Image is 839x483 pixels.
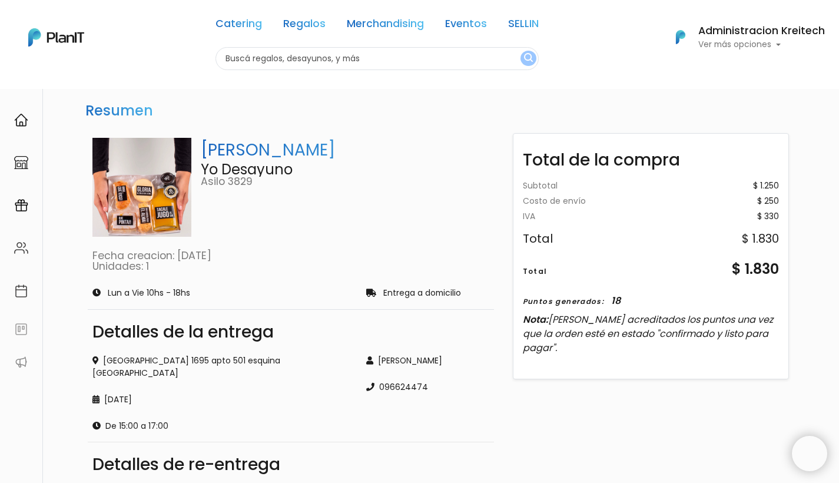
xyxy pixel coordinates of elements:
[14,199,28,213] img: campaigns-02234683943229c281be62815700db0a1741e53638e28bf9629b52c665b00959.svg
[92,324,489,340] div: Detalles de la entrega
[108,289,190,297] p: Lun a Vie 10hs - 18hs
[523,266,548,277] div: Total
[383,289,461,297] p: Entrega a domicilio
[523,313,780,355] p: Nota:
[792,436,827,471] iframe: trengo-widget-launcher
[92,456,489,473] div: Detalles de re-entrega
[92,355,352,379] div: [GEOGRAPHIC_DATA] 1695 apto 501 esquina [GEOGRAPHIC_DATA]
[92,393,352,406] div: [DATE]
[698,41,825,49] p: Ver más opciones
[92,420,352,432] div: De 15:00 a 17:00
[14,113,28,127] img: home-e721727adea9d79c4d83392d1f703f7f8bce08238fde08b1acbfd93340b81755.svg
[215,19,262,33] a: Catering
[523,197,586,206] div: Costo de envío
[366,381,489,393] div: 096624474
[523,233,553,244] div: Total
[347,19,424,33] a: Merchandising
[81,98,158,124] h3: Resumen
[732,259,779,280] div: $ 1.830
[523,313,773,355] span: [PERSON_NAME] acreditados los puntos una vez que la orden esté en estado "confirmado y listo para...
[201,163,489,177] p: Yo Desayuno
[753,182,779,190] div: $ 1.250
[668,24,694,50] img: PlanIt Logo
[14,355,28,369] img: partners-52edf745621dab592f3b2c58e3bca9d71375a7ef29c3b500c9f145b62cc070d4.svg
[523,296,604,307] div: Puntos generados:
[215,47,539,70] input: Buscá regalos, desayunos, y más
[201,138,489,163] p: [PERSON_NAME]
[366,355,489,367] div: [PERSON_NAME]
[283,19,326,33] a: Regalos
[524,53,533,64] img: search_button-432b6d5273f82d61273b3651a40e1bd1b912527efae98b1b7a1b2c0702e16a8d.svg
[92,138,191,237] img: 2000___2000-Photoroom__54_.png
[513,138,789,173] div: Total de la compra
[615,431,792,478] iframe: trengo-widget-status
[698,26,825,37] h6: Administracion Kreitech
[14,322,28,336] img: feedback-78b5a0c8f98aac82b08bfc38622c3050aee476f2c9584af64705fc4e61158814.svg
[742,233,779,244] div: $ 1.830
[28,28,84,47] img: PlanIt Logo
[508,19,539,33] a: SELLIN
[92,259,149,273] a: Unidades: 1
[92,251,489,262] p: Fecha creacion: [DATE]
[445,19,487,33] a: Eventos
[611,294,621,308] div: 18
[757,197,779,206] div: $ 250
[14,284,28,298] img: calendar-87d922413cdce8b2cf7b7f5f62616a5cf9e4887200fb71536465627b3292af00.svg
[523,213,535,221] div: IVA
[661,22,825,52] button: PlanIt Logo Administracion Kreitech Ver más opciones
[757,213,779,221] div: $ 330
[523,182,558,190] div: Subtotal
[14,156,28,170] img: marketplace-4ceaa7011d94191e9ded77b95e3339b90024bf715f7c57f8cf31f2d8c509eaba.svg
[201,177,489,187] p: Asilo 3829
[14,241,28,255] img: people-662611757002400ad9ed0e3c099ab2801c6687ba6c219adb57efc949bc21e19d.svg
